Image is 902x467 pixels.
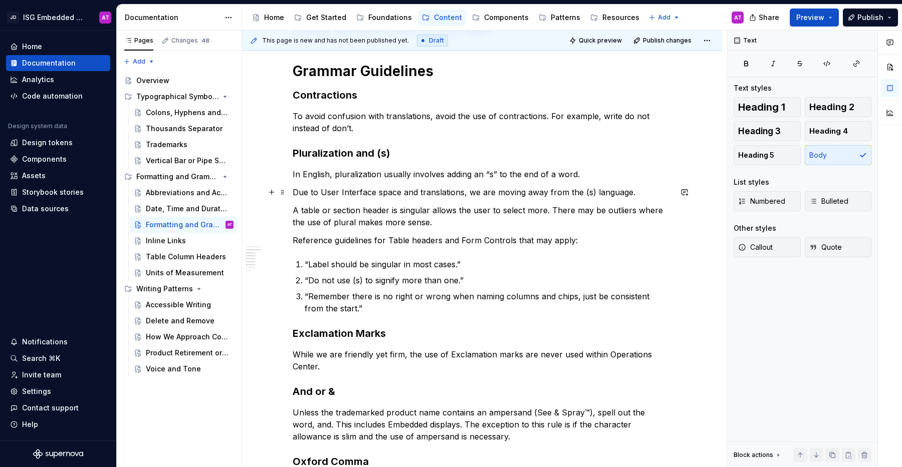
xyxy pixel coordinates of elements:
div: Colons, Hyphens and Dashes [146,108,229,118]
div: Page tree [248,8,643,28]
div: Other styles [734,223,776,233]
span: Heading 4 [809,126,848,136]
div: Content [434,13,462,23]
div: Help [22,419,38,429]
div: Data sources [22,204,69,214]
div: Components [22,154,67,164]
button: Add [120,55,158,69]
div: Home [22,42,42,52]
a: How We Approach Content [130,329,238,345]
div: Changes [171,37,211,45]
button: Heading 4 [805,121,872,141]
div: Block actions [734,451,773,459]
div: Documentation [125,13,219,23]
a: Units of Measurement [130,265,238,281]
p: Due to User Interface space and translations, we are moving away from the (s) language. [293,186,671,198]
span: Add [133,58,145,66]
div: Get Started [306,13,346,23]
div: Notifications [22,337,68,347]
p: Unless the trademarked product name contains an ampersand (See & Spray™), spell out the word, and... [293,406,671,442]
div: Writing Patterns [120,281,238,297]
button: Heading 1 [734,97,801,117]
div: Patterns [551,13,580,23]
a: Invite team [6,367,110,383]
a: Inline Links [130,233,238,249]
div: Resources [602,13,639,23]
a: Date, Time and Duration [130,201,238,217]
div: Assets [22,171,46,181]
div: Typographical Symbols and Punctuation [136,92,219,102]
button: Heading 2 [805,97,872,117]
div: Design system data [8,122,67,130]
div: AT [228,220,232,230]
span: Quick preview [579,37,622,45]
a: Thousands Separator [130,121,238,137]
div: Documentation [22,58,76,68]
div: Text styles [734,83,772,93]
div: ISG Embedded Design System [23,13,87,23]
a: Formatting and GrammarAT [130,217,238,233]
div: Overview [136,76,169,86]
div: Date, Time and Duration [146,204,229,214]
a: Colons, Hyphens and Dashes [130,105,238,121]
span: Publish changes [643,37,692,45]
span: Preview [796,13,824,23]
a: Home [248,10,288,26]
a: Documentation [6,55,110,71]
div: Contact support [22,403,79,413]
span: Share [759,13,779,23]
div: Trademarks [146,140,187,150]
div: How We Approach Content [146,332,229,342]
a: Storybook stories [6,184,110,200]
span: Add [658,14,670,22]
p: “Remember there is no right or wrong when naming columns and chips, just be consistent from the s... [305,290,671,314]
div: Abbreviations and Acronyms [146,188,229,198]
div: Product Retirement or Transition [146,348,229,358]
a: Data sources [6,201,110,217]
a: Content [418,10,466,26]
div: Invite team [22,370,61,380]
a: Voice and Tone [130,361,238,377]
button: Preview [790,9,839,27]
div: JD [7,12,19,24]
a: Overview [120,73,238,89]
div: Analytics [22,75,54,85]
p: In English, pluralization usually involves adding an “s” to the end of a word. [293,168,671,180]
button: Quote [805,237,872,257]
h3: And or & [293,384,671,398]
h1: Grammar Guidelines [293,62,671,80]
span: This page is new and has not been published yet. [262,37,409,45]
div: Thousands Separator [146,124,222,134]
a: Settings [6,383,110,399]
button: Help [6,416,110,432]
span: Quote [809,242,842,252]
div: Formatting and Grammar [146,220,223,230]
span: Draft [429,37,444,45]
div: Pages [124,37,153,45]
p: “Label should be singular in most cases.” [305,258,671,270]
button: Publish [843,9,898,27]
p: A table or section header is singular allows the user to select more. There may be outliers where... [293,204,671,228]
div: Design tokens [22,138,73,148]
button: Publish changes [630,34,696,48]
a: Design tokens [6,135,110,151]
div: Typographical Symbols and Punctuation [120,89,238,105]
a: Code automation [6,88,110,104]
div: Vertical Bar or Pipe Symbol | [146,156,229,166]
h3: Contractions [293,88,671,102]
button: Add [645,11,683,25]
a: Get Started [290,10,350,26]
span: Bulleted [809,196,848,206]
div: AT [102,14,109,22]
button: JDISG Embedded Design SystemAT [2,7,114,28]
p: While we are friendly yet firm, the use of Exclamation marks are never used within Operations Cen... [293,348,671,372]
svg: Supernova Logo [33,449,83,459]
div: Components [484,13,529,23]
p: To avoid confusion with translations, avoid the use of contractions. For example, write do not in... [293,110,671,134]
h3: Exclamation Marks [293,326,671,340]
span: Heading 2 [809,102,854,112]
a: Resources [586,10,643,26]
a: Foundations [352,10,416,26]
div: Table Column Headers [146,252,226,262]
